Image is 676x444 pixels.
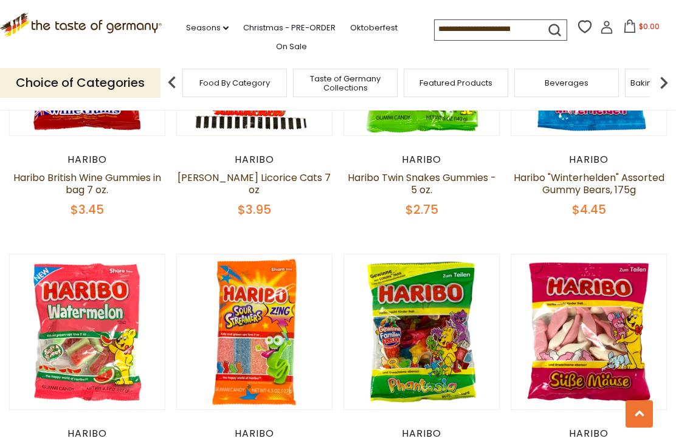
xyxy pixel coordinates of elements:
img: Haribo [177,254,332,409]
a: Featured Products [419,78,492,87]
div: Haribo [176,154,333,166]
a: Taste of Germany Collections [297,74,394,92]
a: [PERSON_NAME] Licorice Cats 7 oz [178,171,331,197]
a: Haribo Twin Snakes Gummies - 5 oz. [348,171,496,197]
span: $3.95 [238,201,271,218]
span: $3.45 [71,201,104,218]
div: Haribo [343,154,500,166]
img: next arrow [652,70,676,95]
div: Haribo [511,154,667,166]
span: $4.45 [572,201,606,218]
img: Haribo [511,254,666,409]
span: $2.75 [405,201,438,218]
div: Haribo [176,428,333,440]
a: Food By Category [199,78,270,87]
a: Beverages [545,78,588,87]
a: Seasons [186,21,229,35]
div: Haribo [343,428,500,440]
a: Haribo British Wine Gummies in bag 7 oz. [13,171,161,197]
div: Haribo [9,428,165,440]
a: Haribo "Winterhelden" Assorted Gummy Bears, 175g [514,171,664,197]
div: Haribo [9,154,165,166]
div: Haribo [511,428,667,440]
img: Haribo [344,254,499,409]
a: Christmas - PRE-ORDER [243,21,336,35]
a: Oktoberfest [350,21,398,35]
img: previous arrow [160,70,184,95]
a: On Sale [276,40,307,53]
button: $0.00 [616,19,667,38]
img: Haribo [10,254,165,409]
span: $0.00 [639,21,660,32]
